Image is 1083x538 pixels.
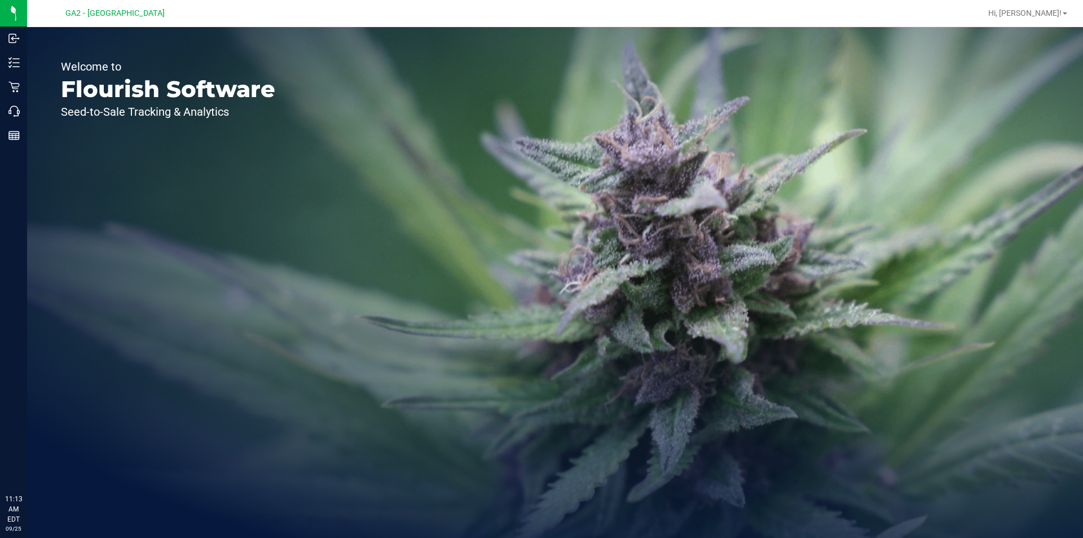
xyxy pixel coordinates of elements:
p: Seed-to-Sale Tracking & Analytics [61,106,275,117]
inline-svg: Retail [8,81,20,93]
inline-svg: Inventory [8,57,20,68]
p: Welcome to [61,61,275,72]
inline-svg: Call Center [8,106,20,117]
p: Flourish Software [61,78,275,100]
inline-svg: Reports [8,130,20,141]
p: 09/25 [5,524,22,533]
span: Hi, [PERSON_NAME]! [988,8,1062,18]
inline-svg: Inbound [8,33,20,44]
p: 11:13 AM EDT [5,494,22,524]
span: GA2 - [GEOGRAPHIC_DATA] [65,8,165,18]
